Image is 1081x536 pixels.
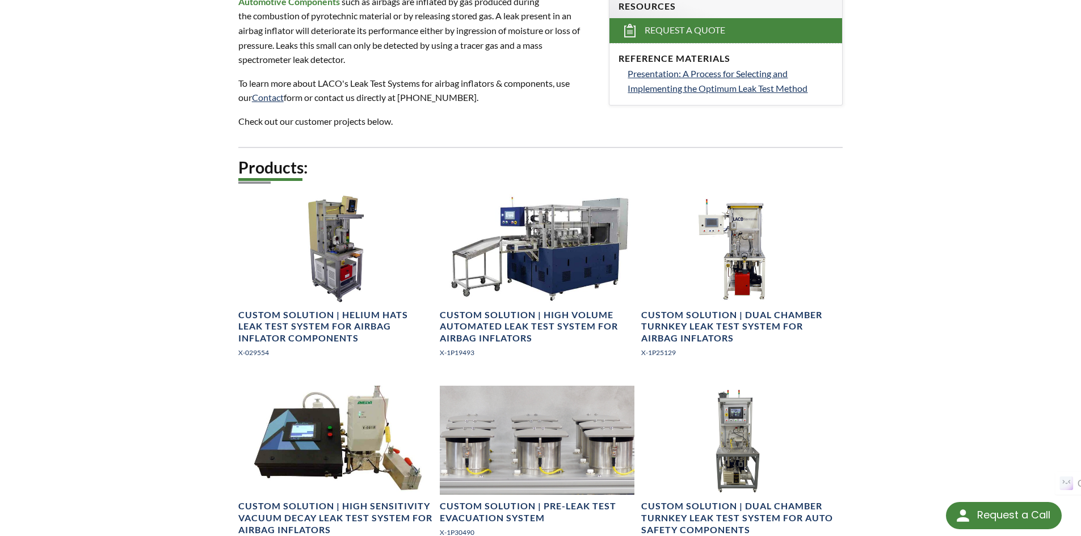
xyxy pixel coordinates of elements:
h2: Products: [238,157,843,178]
a: Contact [252,92,284,103]
h4: Custom Solution | Pre-Leak Test Evacuation System [440,500,634,524]
span: Request a Quote [645,24,725,36]
a: Dual Chamber Turnkey Leak Test System for Airbag InflatorsCustom Solution | Dual Chamber Turnkey ... [641,194,836,368]
h4: Resources [619,1,833,12]
h4: Custom Solution | High Volume Automated Leak Test System for Airbag Inflators [440,309,634,344]
a: Cart-mounted helium leak test system for airbag inflatorsCustom Solution | Helium HATS Leak Test ... [238,194,433,368]
h4: Reference Materials [619,53,833,65]
h4: Custom Solution | Dual Chamber Turnkey Leak Test System for Auto Safety Components [641,500,836,535]
a: Isometric view of high volume production leak test system with part conveyors and roboticsCustom ... [440,194,634,368]
p: To learn more about LACO's Leak Test Systems for airbag inflators & components, use our form or c... [238,76,596,105]
h4: Custom Solution | Helium HATS Leak Test System for Airbag Inflator Components [238,309,433,344]
a: Request a Quote [609,18,842,43]
h4: Custom Solution | Dual Chamber Turnkey Leak Test System for Airbag Inflators [641,309,836,344]
p: X-029554 [238,347,433,358]
p: Check out our customer projects below. [238,114,596,129]
img: round button [954,507,972,525]
p: X-1P25129 [641,347,836,358]
div: Request a Call [946,502,1062,529]
p: X-1P19493 [440,347,634,358]
a: Presentation: A Process for Selecting and Implementing the Optimum Leak Test Method [628,66,833,95]
span: Presentation: A Process for Selecting and Implementing the Optimum Leak Test Method [628,68,807,94]
div: Request a Call [977,502,1050,528]
h4: Custom Solution | High Sensitivity Vacuum Decay Leak Test System for Airbag Inflators [238,500,433,535]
